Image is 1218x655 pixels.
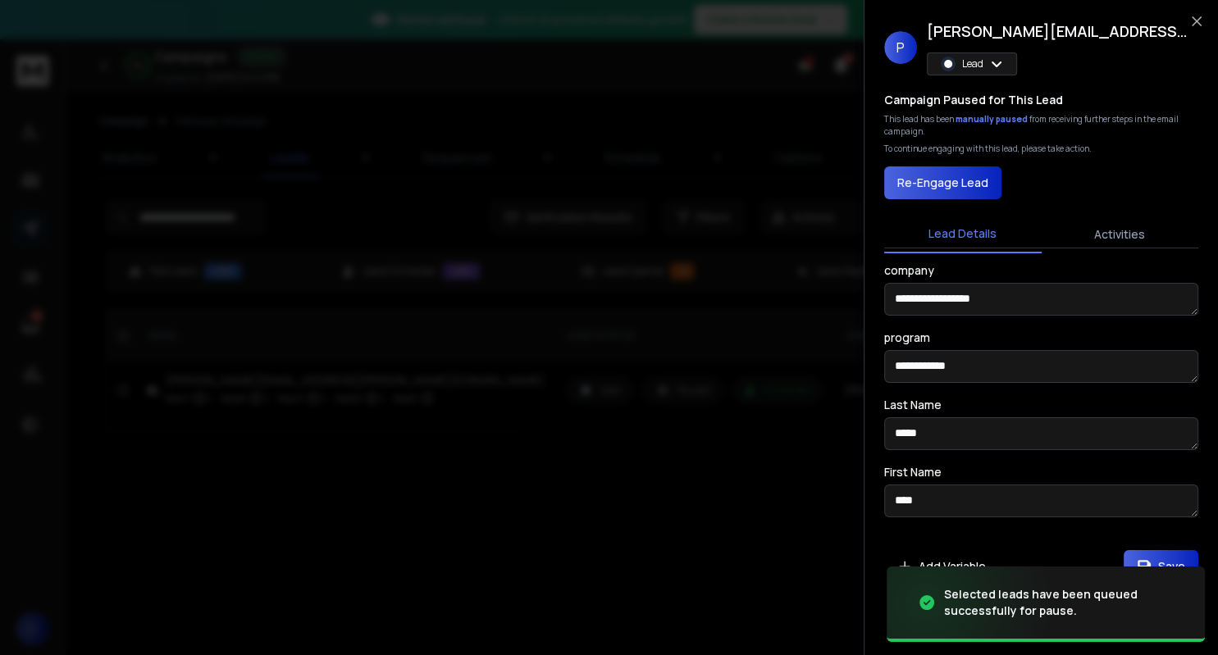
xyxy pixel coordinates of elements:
p: To continue engaging with this lead, please take action. [884,143,1092,155]
p: Lead [962,57,983,71]
span: P [884,31,917,64]
h1: [PERSON_NAME][EMAIL_ADDRESS][PERSON_NAME][DOMAIN_NAME] [927,20,1189,43]
button: Lead Details [884,216,1042,253]
button: Re-Engage Lead [884,166,1001,199]
button: Add Variable [884,550,999,583]
h3: Campaign Paused for This Lead [884,92,1063,108]
label: Last Name [884,399,942,411]
span: manually paused [956,113,1029,125]
div: This lead has been from receiving further steps in the email campaign. [884,113,1198,138]
label: company [884,265,934,276]
button: Save [1124,550,1198,583]
label: First Name [884,466,942,478]
label: program [884,332,930,343]
button: Activities [1042,216,1199,252]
